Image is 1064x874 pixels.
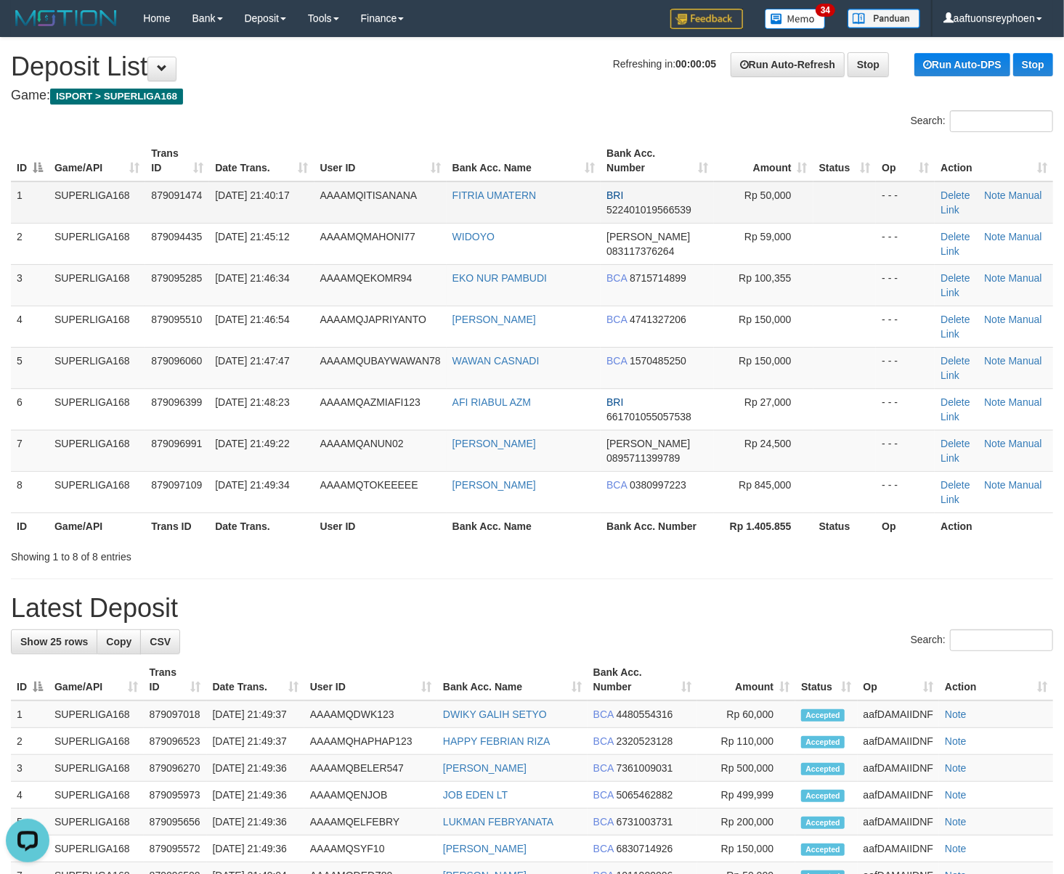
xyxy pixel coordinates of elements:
span: AAAAMQJAPRIYANTO [320,314,427,325]
th: Date Trans. [209,512,314,539]
h1: Latest Deposit [11,594,1053,623]
th: Op: activate to sort column ascending [858,659,939,701]
span: Accepted [801,709,845,722]
span: Rp 845,000 [739,479,791,491]
a: Note [984,479,1006,491]
span: Copy 522401019566539 to clipboard [606,204,691,216]
th: Trans ID: activate to sort column ascending [145,140,209,181]
td: - - - [876,471,935,512]
th: Bank Acc. Number [601,512,714,539]
td: - - - [876,388,935,430]
a: Note [984,231,1006,242]
a: HAPPY FEBRIAN RIZA [443,735,551,747]
td: - - - [876,347,935,388]
a: Run Auto-DPS [914,53,1010,76]
span: BCA [593,735,614,747]
h1: Deposit List [11,52,1053,81]
span: BRI [606,189,623,201]
img: Feedback.jpg [670,9,743,29]
span: Copy 4741327206 to clipboard [630,314,686,325]
span: Copy 6731003731 to clipboard [617,816,673,828]
td: 4 [11,782,49,809]
span: Copy 0895711399789 to clipboard [606,452,680,464]
span: Rp 59,000 [744,231,792,242]
td: [DATE] 21:49:37 [207,701,304,728]
th: User ID: activate to sort column ascending [304,659,437,701]
a: [PERSON_NAME] [443,762,527,774]
a: Note [984,189,1006,201]
span: BCA [593,789,614,801]
span: 879097109 [151,479,202,491]
span: 879095510 [151,314,202,325]
th: Status: activate to sort column ascending [795,659,857,701]
td: SUPERLIGA168 [49,701,144,728]
th: Date Trans.: activate to sort column ascending [209,140,314,181]
a: Stop [848,52,889,77]
td: 879097018 [144,701,207,728]
a: [PERSON_NAME] [443,843,527,854]
a: Note [945,735,967,747]
span: AAAAMQUBAYWAWAN78 [320,355,441,367]
a: Delete [941,396,970,408]
a: DWIKY GALIH SETYO [443,708,547,720]
th: Trans ID: activate to sort column ascending [144,659,207,701]
span: [DATE] 21:45:12 [215,231,289,242]
a: Delete [941,189,970,201]
td: Rp 60,000 [697,701,795,728]
a: Manual Link [941,272,1041,298]
td: [DATE] 21:49:36 [207,809,304,836]
td: SUPERLIGA168 [49,388,145,430]
td: Rp 500,000 [697,755,795,782]
span: CSV [150,636,171,648]
a: Delete [941,355,970,367]
td: - - - [876,430,935,471]
input: Search: [950,110,1053,132]
span: 879094435 [151,231,202,242]
td: AAAAMQHAPHAP123 [304,728,437,755]
td: AAAAMQDWK123 [304,701,437,728]
a: Delete [941,438,970,449]
a: Note [945,816,967,828]
span: Copy 4480554316 to clipboard [617,708,673,720]
div: Showing 1 to 8 of 8 entries [11,544,432,564]
a: Manual Link [941,355,1041,381]
span: BCA [593,762,614,774]
th: Date Trans.: activate to sort column ascending [207,659,304,701]
span: Rp 50,000 [744,189,792,201]
a: [PERSON_NAME] [452,314,536,325]
th: Game/API [49,512,145,539]
span: [DATE] 21:48:23 [215,396,289,408]
span: 34 [816,4,835,17]
a: [PERSON_NAME] [452,479,536,491]
th: Rp 1.405.855 [714,512,813,539]
th: Game/API: activate to sort column ascending [49,659,144,701]
th: Status: activate to sort column ascending [813,140,877,181]
td: - - - [876,223,935,264]
span: BCA [606,355,627,367]
td: 1 [11,181,49,224]
td: 5 [11,809,49,836]
span: Rp 27,000 [744,396,792,408]
a: Manual Link [941,189,1041,216]
a: WAWAN CASNADI [452,355,540,367]
td: 879095973 [144,782,207,809]
span: Refreshing in: [613,58,716,70]
td: SUPERLIGA168 [49,809,144,836]
td: SUPERLIGA168 [49,347,145,388]
label: Search: [911,629,1053,651]
span: AAAAMQEKOMR94 [320,272,413,284]
td: [DATE] 21:49:36 [207,782,304,809]
span: Accepted [801,844,845,856]
th: ID: activate to sort column descending [11,659,49,701]
a: Stop [1013,53,1053,76]
span: [DATE] 21:47:47 [215,355,289,367]
a: AFI RIABUL AZM [452,396,531,408]
td: AAAAMQELFEBRY [304,809,437,836]
td: 7 [11,430,49,471]
a: Note [984,272,1006,284]
button: Open LiveChat chat widget [6,6,49,49]
td: aafDAMAIIDNF [858,755,939,782]
span: BCA [606,479,627,491]
td: - - - [876,181,935,224]
td: 1 [11,701,49,728]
